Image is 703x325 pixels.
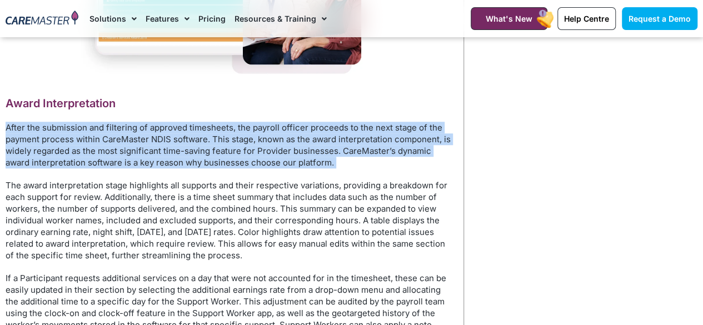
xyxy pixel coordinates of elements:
[486,14,532,23] span: What's New
[564,14,609,23] span: Help Centre
[629,14,691,23] span: Request a Demo
[471,7,547,30] a: What's New
[6,11,78,27] img: CareMaster Logo
[6,122,452,168] p: After the submission and filtering of approved timesheets, the payroll officer proceeds to the ne...
[6,179,452,261] p: The award interpretation stage highlights all supports and their respective variations, providing...
[557,7,616,30] a: Help Centre
[622,7,697,30] a: Request a Demo
[6,96,452,111] h2: Award Interpretation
